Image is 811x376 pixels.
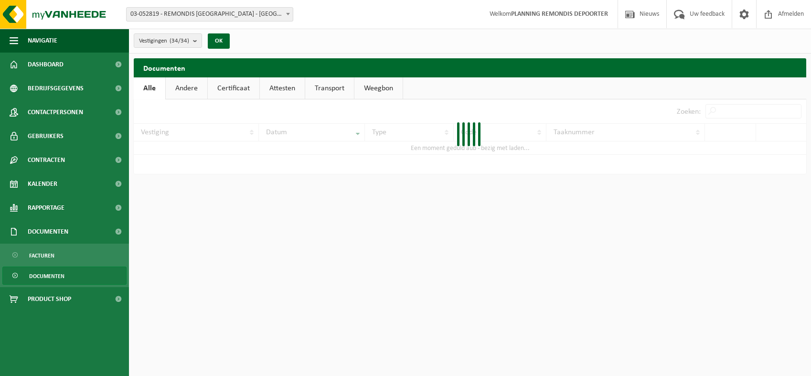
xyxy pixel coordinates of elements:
[208,77,259,99] a: Certificaat
[134,33,202,48] button: Vestigingen(34/34)
[305,77,354,99] a: Transport
[28,172,57,196] span: Kalender
[511,11,608,18] strong: PLANNING REMONDIS DEPOORTER
[29,267,64,285] span: Documenten
[170,38,189,44] count: (34/34)
[29,247,54,265] span: Facturen
[28,220,68,244] span: Documenten
[28,76,84,100] span: Bedrijfsgegevens
[208,33,230,49] button: OK
[28,196,64,220] span: Rapportage
[127,8,293,21] span: 03-052819 - REMONDIS WEST-VLAANDEREN - OOSTENDE
[134,58,806,77] h2: Documenten
[28,287,71,311] span: Product Shop
[139,34,189,48] span: Vestigingen
[28,53,64,76] span: Dashboard
[28,148,65,172] span: Contracten
[28,29,57,53] span: Navigatie
[354,77,403,99] a: Weegbon
[28,100,83,124] span: Contactpersonen
[260,77,305,99] a: Attesten
[2,246,127,264] a: Facturen
[166,77,207,99] a: Andere
[28,124,64,148] span: Gebruikers
[2,267,127,285] a: Documenten
[126,7,293,21] span: 03-052819 - REMONDIS WEST-VLAANDEREN - OOSTENDE
[134,77,165,99] a: Alle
